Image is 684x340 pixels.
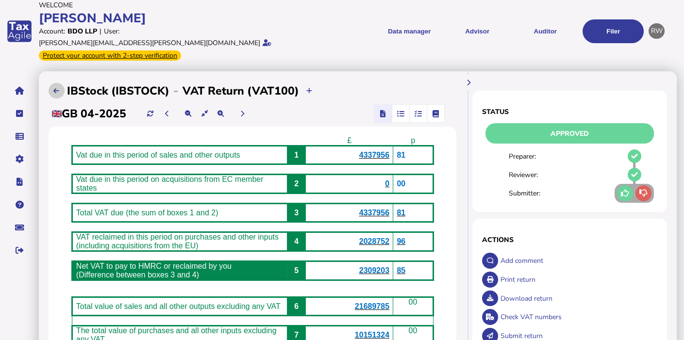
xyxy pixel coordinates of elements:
[9,126,30,146] button: Data manager
[9,217,30,238] button: Raise a support ticket
[104,27,119,36] div: User:
[649,23,665,39] div: Profile settings
[397,209,405,217] span: 81
[347,136,351,145] span: £
[385,179,389,188] span: 0
[482,235,657,244] h1: Actions
[498,270,657,289] div: Print return
[617,185,633,201] button: Close filing
[583,19,644,43] button: Filer
[9,172,30,192] button: Developer hub links
[355,331,389,339] span: 10151324
[294,266,299,275] span: 5
[509,170,555,179] div: Reviewer:
[409,105,427,122] mat-button-toggle: Reconcilliation view by tax code
[485,123,654,144] div: Approved
[461,75,477,91] button: Hide
[301,83,317,99] button: Upload transactions
[39,38,260,48] div: [PERSON_NAME][EMAIL_ADDRESS][PERSON_NAME][DOMAIN_NAME]
[482,291,498,307] button: Download return
[294,302,299,310] span: 6
[482,272,498,288] button: Open printable view of return.
[39,50,181,61] div: From Oct 1, 2025, 2-step verification will be required to login. Set it up now...
[39,10,339,27] div: [PERSON_NAME]
[355,302,389,310] span: 21689785
[498,308,657,326] div: Check VAT numbers
[9,149,30,169] button: Manage settings
[397,151,405,159] span: 81
[159,106,175,122] button: Previous period
[392,105,409,122] mat-button-toggle: Reconcilliation view by document
[9,240,30,260] button: Sign out
[52,110,62,117] img: gb.png
[635,185,651,201] button: Change required
[169,83,183,98] div: -
[408,298,417,306] span: 00
[52,106,126,121] h2: GB 04-2025
[234,106,250,122] button: Next period
[183,83,299,98] h2: VAT Return (VAT100)
[482,309,498,325] button: Check VAT numbers on return.
[344,19,644,43] menu: navigate products
[294,179,299,188] span: 2
[16,136,24,137] i: Data manager
[76,209,218,217] span: Total VAT due (the sum of boxes 1 and 2)
[408,326,417,335] span: 00
[482,123,657,144] div: Return status - Actions are restricted to nominated users
[397,237,405,245] span: 96
[427,105,444,122] mat-button-toggle: Ledger
[379,19,440,43] button: Shows a dropdown of Data manager options
[76,302,281,310] span: Total value of sales and all other outputs excluding any VAT
[76,233,279,250] span: VAT reclaimed in this period on purchases and other inputs (including acquisitions from the EU)
[76,175,264,192] span: Vat due in this period on acquisitions from EC member states
[482,107,657,116] h1: Status
[509,189,555,198] div: Submitter:
[39,27,65,36] div: Account:
[263,39,271,46] i: Email verified
[9,194,30,215] button: Help pages
[411,136,415,145] span: p
[447,19,508,43] button: Shows a dropdown of VAT Advisor options
[294,331,299,339] span: 7
[180,106,196,122] button: Make the return view smaller
[294,209,299,217] span: 3
[213,106,229,122] button: Make the return view larger
[359,209,389,217] b: 4337956
[359,266,389,275] b: 2309203
[9,81,30,101] button: Home
[397,179,405,188] span: 00
[39,0,339,10] div: Welcome
[76,151,240,159] span: Vat due in this period of sales and other outputs
[294,151,299,159] span: 1
[67,27,97,36] div: BDO LLP
[498,289,657,308] div: Download return
[482,253,498,269] button: Make a comment in the activity log.
[100,27,101,36] div: |
[374,105,392,122] mat-button-toggle: Return view
[498,251,657,270] div: Add comment
[359,237,389,245] span: 2028752
[509,152,555,161] div: Preparer:
[294,237,299,245] span: 4
[359,151,389,159] span: 4337956
[397,266,405,275] span: 85
[76,271,199,279] span: (Difference between boxes 3 and 4)
[67,83,169,98] h2: IBStock (IBSTOCK)
[142,106,158,122] button: Refresh data for current period
[515,19,576,43] button: Auditor
[49,83,65,99] button: Upload list
[9,103,30,124] button: Tasks
[197,106,213,122] button: Reset the return view
[76,262,232,270] span: Net VAT to pay to HMRC or reclaimed by you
